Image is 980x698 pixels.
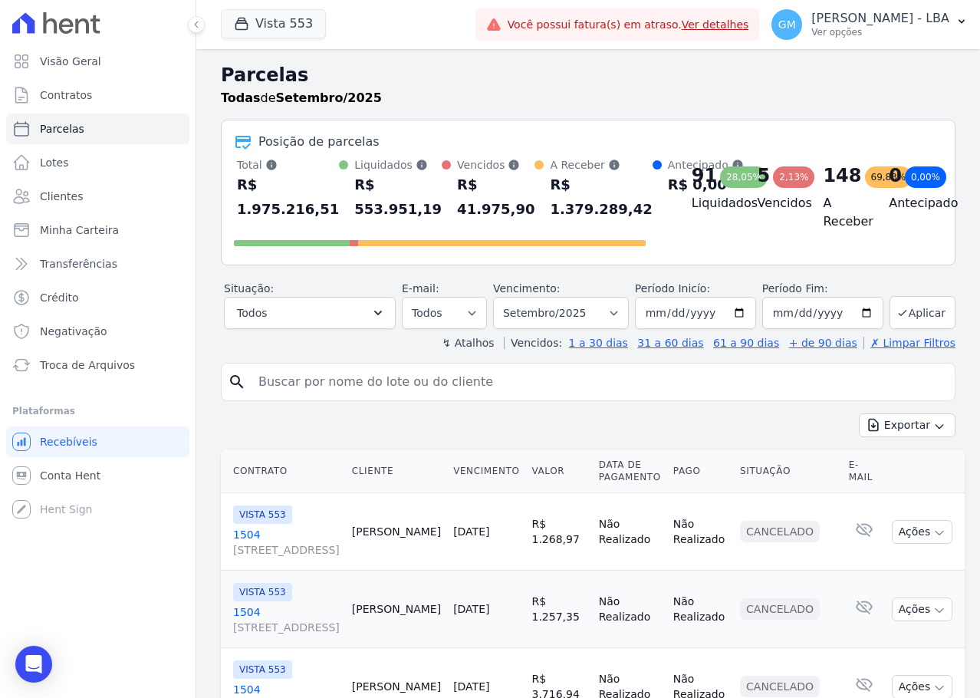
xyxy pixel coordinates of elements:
td: Não Realizado [667,571,734,648]
div: R$ 1.975.216,51 [237,173,339,222]
span: [STREET_ADDRESS] [233,620,340,635]
div: 5 [758,163,771,188]
strong: Todas [221,91,261,105]
a: [DATE] [453,525,489,538]
h2: Parcelas [221,61,955,89]
div: Cancelado [740,676,820,697]
div: 91 [692,163,717,188]
div: Vencidos [457,157,534,173]
span: Troca de Arquivos [40,357,135,373]
button: Aplicar [890,296,955,329]
td: Não Realizado [593,493,667,571]
span: Clientes [40,189,83,204]
a: Visão Geral [6,46,189,77]
span: Parcelas [40,121,84,137]
a: Clientes [6,181,189,212]
div: Cancelado [740,598,820,620]
button: Todos [224,297,396,329]
a: Negativação [6,316,189,347]
h4: Vencidos [758,194,799,212]
span: [STREET_ADDRESS] [233,542,340,558]
div: Total [237,157,339,173]
button: Exportar [859,413,955,437]
span: Você possui fatura(s) em atraso. [508,17,749,33]
a: 61 a 90 dias [713,337,779,349]
div: Antecipado [668,157,744,173]
td: [PERSON_NAME] [346,571,447,648]
span: Negativação [40,324,107,339]
button: Ações [892,520,953,544]
td: [PERSON_NAME] [346,493,447,571]
p: de [221,89,382,107]
h4: Antecipado [889,194,930,212]
div: R$ 41.975,90 [457,173,534,222]
label: Período Inicío: [635,282,710,295]
a: Ver detalhes [682,18,749,31]
label: Situação: [224,282,274,295]
i: search [228,373,246,391]
th: Data de Pagamento [593,449,667,493]
a: 1 a 30 dias [569,337,628,349]
span: Recebíveis [40,434,97,449]
a: Minha Carteira [6,215,189,245]
div: 28,05% [720,166,768,188]
button: GM [PERSON_NAME] - LBA Ver opções [759,3,980,46]
th: Situação [734,449,843,493]
a: Conta Hent [6,460,189,491]
span: Conta Hent [40,468,100,483]
p: Ver opções [811,26,949,38]
span: Crédito [40,290,79,305]
strong: Setembro/2025 [276,91,382,105]
div: 0,00% [905,166,946,188]
a: Lotes [6,147,189,178]
label: E-mail: [402,282,439,295]
p: [PERSON_NAME] - LBA [811,11,949,26]
span: Minha Carteira [40,222,119,238]
th: E-mail [843,449,886,493]
span: Contratos [40,87,92,103]
span: VISTA 553 [233,505,292,524]
a: [DATE] [453,680,489,693]
span: VISTA 553 [233,583,292,601]
div: Open Intercom Messenger [15,646,52,683]
button: Ações [892,598,953,621]
a: Troca de Arquivos [6,350,189,380]
td: Não Realizado [593,571,667,648]
div: R$ 0,00 [668,173,744,197]
a: Crédito [6,282,189,313]
div: R$ 553.951,19 [354,173,442,222]
div: R$ 1.379.289,42 [550,173,652,222]
a: 1504[STREET_ADDRESS] [233,527,340,558]
td: R$ 1.268,97 [526,493,593,571]
a: 31 a 60 dias [637,337,703,349]
th: Contrato [221,449,346,493]
div: Cancelado [740,521,820,542]
h4: A Receber [823,194,864,231]
div: A Receber [550,157,652,173]
div: 69,83% [865,166,913,188]
div: 0 [889,163,902,188]
a: Contratos [6,80,189,110]
th: Vencimento [447,449,525,493]
span: Lotes [40,155,69,170]
span: Transferências [40,256,117,272]
div: Plataformas [12,402,183,420]
th: Pago [667,449,734,493]
a: Parcelas [6,114,189,144]
a: Transferências [6,249,189,279]
a: Recebíveis [6,426,189,457]
div: 148 [823,163,861,188]
a: ✗ Limpar Filtros [863,337,955,349]
h4: Liquidados [692,194,733,212]
label: Vencidos: [504,337,562,349]
span: GM [778,19,796,30]
label: Vencimento: [493,282,560,295]
a: 1504[STREET_ADDRESS] [233,604,340,635]
th: Cliente [346,449,447,493]
span: VISTA 553 [233,660,292,679]
label: Período Fim: [762,281,883,297]
div: Posição de parcelas [258,133,380,151]
label: ↯ Atalhos [442,337,494,349]
input: Buscar por nome do lote ou do cliente [249,367,949,397]
a: + de 90 dias [789,337,857,349]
